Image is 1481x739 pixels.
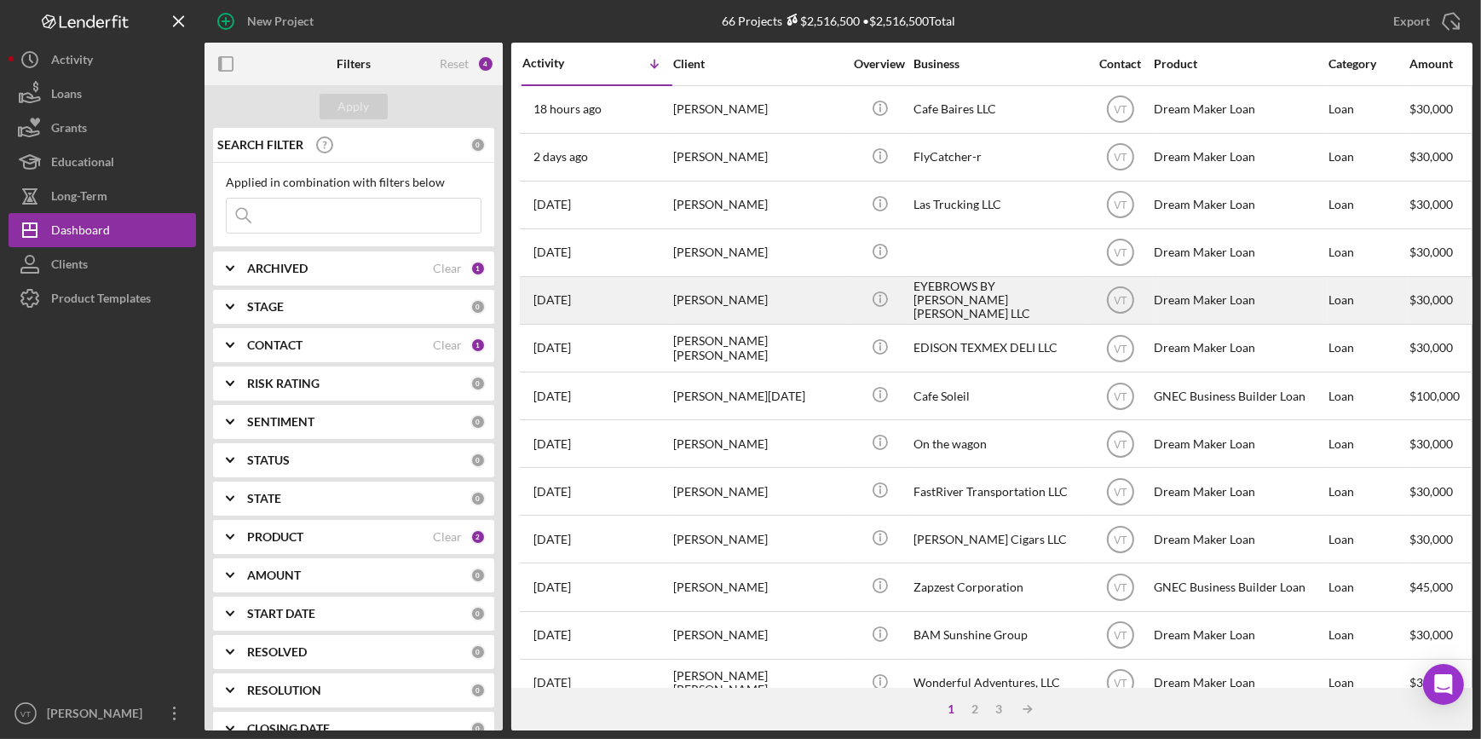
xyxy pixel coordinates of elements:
[673,182,844,228] div: [PERSON_NAME]
[9,247,196,281] a: Clients
[51,247,88,286] div: Clients
[43,696,153,735] div: [PERSON_NAME]
[1114,438,1127,450] text: VT
[1114,390,1127,402] text: VT
[1114,343,1127,355] text: VT
[1393,4,1430,38] div: Export
[1114,678,1127,690] text: VT
[1114,630,1127,642] text: VT
[51,43,93,81] div: Activity
[673,564,844,609] div: [PERSON_NAME]
[470,261,486,276] div: 1
[1328,661,1408,706] div: Loan
[470,414,486,430] div: 0
[247,4,314,38] div: New Project
[913,373,1084,419] div: Cafe Soleil
[1114,486,1127,498] text: VT
[1328,135,1408,180] div: Loan
[533,533,571,546] time: 2025-10-02 17:59
[913,182,1084,228] div: Las Trucking LLC
[470,568,486,583] div: 0
[1409,675,1453,690] span: $30,000
[533,245,571,259] time: 2025-10-04 14:37
[1154,517,1324,562] div: Dream Maker Loan
[247,492,281,505] b: STATE
[470,299,486,315] div: 0
[1328,87,1408,132] div: Loan
[51,213,110,251] div: Dashboard
[247,645,307,659] b: RESOLVED
[433,262,462,275] div: Clear
[51,179,107,217] div: Long-Term
[1114,199,1127,211] text: VT
[470,644,486,660] div: 0
[987,702,1011,716] div: 3
[337,57,371,71] b: Filters
[9,145,196,179] button: Educational
[782,14,860,28] div: $2,516,500
[217,138,303,152] b: SEARCH FILTER
[1328,469,1408,514] div: Loan
[9,43,196,77] a: Activity
[913,661,1084,706] div: Wonderful Adventures, LLC
[673,230,844,275] div: [PERSON_NAME]
[247,722,330,736] b: CLOSING DATE
[1409,627,1453,642] span: $30,000
[673,87,844,132] div: [PERSON_NAME]
[913,326,1084,371] div: EDISON TEXMEX DELI LLC
[1328,326,1408,371] div: Loan
[51,145,114,183] div: Educational
[470,453,486,468] div: 0
[1409,149,1453,164] span: $30,000
[533,150,588,164] time: 2025-10-05 14:06
[1328,57,1408,71] div: Category
[1154,326,1324,371] div: Dream Maker Loan
[913,135,1084,180] div: FlyCatcher-r
[9,281,196,315] button: Product Templates
[470,491,486,506] div: 0
[1114,582,1127,594] text: VT
[533,485,571,499] time: 2025-10-02 19:31
[470,376,486,391] div: 0
[963,702,987,716] div: 2
[533,580,571,594] time: 2025-10-02 15:14
[913,564,1084,609] div: Zapzest Corporation
[1409,484,1453,499] span: $30,000
[51,281,151,320] div: Product Templates
[9,111,196,145] button: Grants
[848,57,912,71] div: Overview
[533,293,571,307] time: 2025-10-03 16:50
[1328,564,1408,609] div: Loan
[320,94,388,119] button: Apply
[1376,4,1472,38] button: Export
[1409,436,1453,451] span: $30,000
[673,469,844,514] div: [PERSON_NAME]
[1328,278,1408,323] div: Loan
[433,530,462,544] div: Clear
[673,57,844,71] div: Client
[470,137,486,153] div: 0
[247,338,303,352] b: CONTACT
[1154,373,1324,419] div: GNEC Business Builder Loan
[1154,135,1324,180] div: Dream Maker Loan
[477,55,494,72] div: 4
[470,606,486,621] div: 0
[9,696,196,730] button: VT[PERSON_NAME]
[20,709,31,719] text: VT
[9,213,196,247] a: Dashboard
[1409,532,1453,546] span: $30,000
[433,338,462,352] div: Clear
[1114,295,1127,307] text: VT
[533,341,571,355] time: 2025-10-03 14:21
[1154,57,1324,71] div: Product
[247,300,284,314] b: STAGE
[470,338,486,353] div: 1
[1423,664,1464,705] div: Open Intercom Messenger
[247,453,290,467] b: STATUS
[673,661,844,706] div: [PERSON_NAME] [PERSON_NAME]
[673,278,844,323] div: [PERSON_NAME]
[913,57,1084,71] div: Business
